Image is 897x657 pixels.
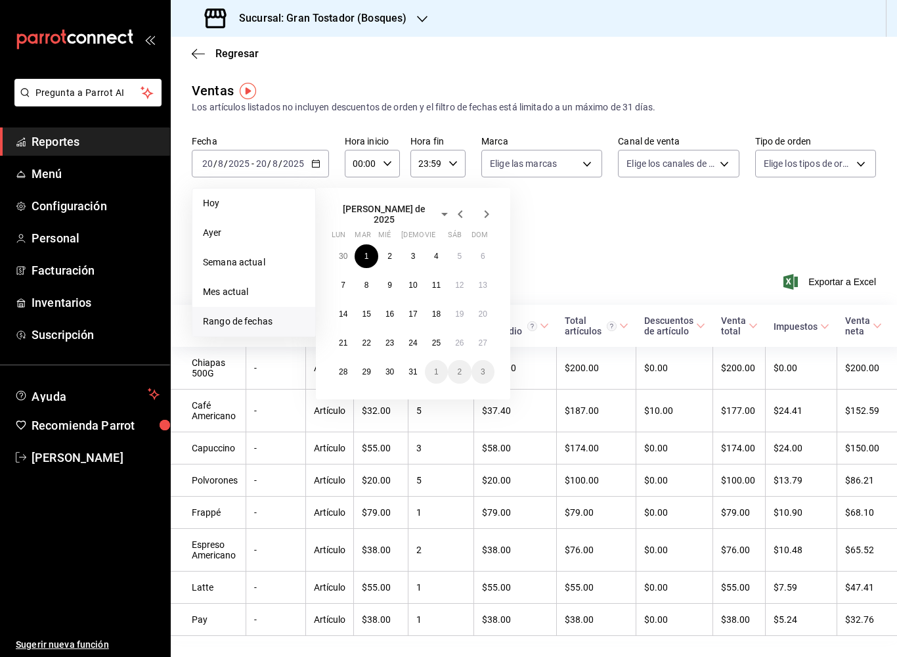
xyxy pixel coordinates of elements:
[408,497,474,529] td: 1
[713,604,766,636] td: $38.00
[410,137,466,146] label: Hora fin
[9,95,162,109] a: Pregunta a Parrot AI
[721,315,746,336] div: Venta total
[362,338,370,348] abbr: 22 de julio de 2025
[636,529,713,572] td: $0.00
[246,432,306,464] td: -
[364,252,369,261] abbr: 1 de julio de 2025
[332,204,437,225] span: [PERSON_NAME] de 2025
[565,315,628,336] span: Total artículos
[425,273,448,297] button: 11 de julio de 2025
[32,133,160,150] span: Reportes
[355,273,378,297] button: 8 de julio de 2025
[203,256,305,269] span: Semana actual
[229,11,406,26] h3: Sucursal: Gran Tostador (Bosques)
[565,315,617,336] div: Total artículos
[471,360,494,384] button: 3 de agosto de 2025
[766,390,837,432] td: $24.41
[408,309,417,319] abbr: 17 de julio de 2025
[408,390,474,432] td: 5
[401,273,424,297] button: 10 de julio de 2025
[339,309,347,319] abbr: 14 de julio de 2025
[636,390,713,432] td: $10.00
[306,347,354,390] td: Artículo
[16,638,160,652] span: Sugerir nueva función
[425,244,448,268] button: 4 de julio de 2025
[636,572,713,604] td: $0.00
[306,497,354,529] td: Artículo
[408,367,417,376] abbr: 31 de julio de 2025
[448,244,471,268] button: 5 de julio de 2025
[246,604,306,636] td: -
[474,464,557,497] td: $20.00
[354,529,408,572] td: $38.00
[144,34,155,45] button: open_drawer_menu
[479,281,487,290] abbr: 13 de julio de 2025
[557,529,636,572] td: $76.00
[278,158,282,169] span: /
[471,331,494,355] button: 27 de julio de 2025
[607,321,617,331] svg: El total artículos considera cambios de precios en los artículos así como costos adicionales por ...
[408,529,474,572] td: 2
[215,47,259,60] span: Regresar
[332,244,355,268] button: 30 de junio de 2025
[401,302,424,326] button: 17 de julio de 2025
[354,497,408,529] td: $79.00
[267,158,271,169] span: /
[306,529,354,572] td: Artículo
[171,464,246,497] td: Polvorones
[713,497,766,529] td: $79.00
[636,497,713,529] td: $0.00
[557,390,636,432] td: $187.00
[411,252,416,261] abbr: 3 de julio de 2025
[171,347,246,390] td: Chiapas 500G
[378,231,391,244] abbr: miércoles
[766,604,837,636] td: $5.24
[474,529,557,572] td: $38.00
[713,347,766,390] td: $200.00
[448,360,471,384] button: 2 de agosto de 2025
[246,390,306,432] td: -
[192,137,329,146] label: Fecha
[408,464,474,497] td: 5
[306,604,354,636] td: Artículo
[713,464,766,497] td: $100.00
[339,252,347,261] abbr: 30 de junio de 2025
[364,281,369,290] abbr: 8 de julio de 2025
[171,497,246,529] td: Frappé
[636,604,713,636] td: $0.00
[35,86,141,100] span: Pregunta a Parrot AI
[448,302,471,326] button: 19 de julio de 2025
[408,338,417,348] abbr: 24 de julio de 2025
[355,360,378,384] button: 29 de julio de 2025
[479,338,487,348] abbr: 27 de julio de 2025
[713,390,766,432] td: $177.00
[32,261,160,279] span: Facturación
[385,338,394,348] abbr: 23 de julio de 2025
[332,302,355,326] button: 14 de julio de 2025
[387,252,392,261] abbr: 2 de julio de 2025
[557,464,636,497] td: $100.00
[557,604,636,636] td: $38.00
[354,464,408,497] td: $20.00
[246,572,306,604] td: -
[766,497,837,529] td: $10.90
[354,432,408,464] td: $55.00
[455,309,464,319] abbr: 19 de julio de 2025
[355,231,370,244] abbr: martes
[332,360,355,384] button: 28 de julio de 2025
[306,572,354,604] td: Artículo
[636,432,713,464] td: $0.00
[457,252,462,261] abbr: 5 de julio de 2025
[774,321,818,332] div: Impuestos
[557,432,636,464] td: $174.00
[203,315,305,328] span: Rango de fechas
[345,137,400,146] label: Hora inicio
[557,572,636,604] td: $55.00
[378,302,401,326] button: 16 de julio de 2025
[626,157,714,170] span: Elige los canales de venta
[490,157,557,170] span: Elige las marcas
[354,604,408,636] td: $38.00
[766,464,837,497] td: $13.79
[32,386,142,402] span: Ayuda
